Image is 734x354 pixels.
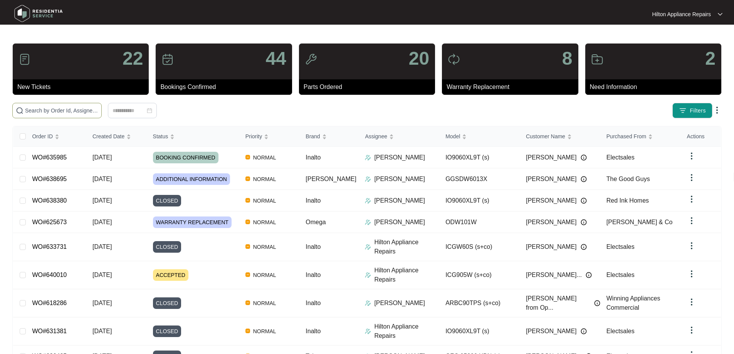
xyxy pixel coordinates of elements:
span: [DATE] [92,176,112,182]
img: Assigner Icon [365,154,371,161]
img: residentia service logo [12,2,66,25]
img: Vercel Logo [245,155,250,159]
p: 2 [705,49,716,68]
p: Hilton Appliance Repairs [652,10,711,18]
a: WO#625673 [32,219,67,225]
img: icon [18,53,31,65]
span: Model [445,132,460,141]
input: Search by Order Id, Assignee Name, Customer Name, Brand and Model [25,106,98,115]
th: Customer Name [520,126,600,147]
a: WO#635985 [32,154,67,161]
span: CLOSED [153,297,181,309]
img: dropdown arrow [687,216,696,225]
img: Info icon [586,272,592,278]
td: IO9060XL9T (s) [439,317,520,346]
img: dropdown arrow [687,195,696,204]
img: Vercel Logo [245,176,250,181]
p: Warranty Replacement [447,82,578,92]
span: WARRANTY REPLACEMENT [153,216,232,228]
img: icon [161,53,174,65]
th: Actions [681,126,721,147]
img: Assigner Icon [365,244,371,250]
td: ICG905W (s+co) [439,261,520,289]
img: Vercel Logo [245,272,250,277]
span: Red Ink Homes [606,197,649,204]
span: CLOSED [153,325,181,337]
th: Order ID [26,126,86,147]
img: dropdown arrow [687,241,696,250]
span: [DATE] [92,300,112,306]
span: NORMAL [250,153,279,162]
span: Assignee [365,132,387,141]
img: Vercel Logo [245,329,250,333]
img: Info icon [581,176,587,182]
p: Bookings Confirmed [160,82,292,92]
span: Omega [306,219,326,225]
p: Hilton Appliance Repairs [374,322,439,341]
span: [PERSON_NAME] [526,196,577,205]
p: 20 [409,49,429,68]
span: NORMAL [250,327,279,336]
img: icon [591,53,603,65]
img: icon [448,53,460,65]
td: ARBC90TPS (s+co) [439,289,520,317]
span: Priority [245,132,262,141]
img: Assigner Icon [365,176,371,182]
span: Status [153,132,168,141]
span: Inalto [306,197,321,204]
span: Customer Name [526,132,565,141]
span: NORMAL [250,218,279,227]
span: Inalto [306,300,321,306]
span: CLOSED [153,241,181,253]
span: Inalto [306,328,321,334]
a: WO#638380 [32,197,67,204]
img: Assigner Icon [365,328,371,334]
span: ADDITIONAL INFORMATION [153,173,230,185]
th: Model [439,126,520,147]
span: Created Date [92,132,124,141]
span: [PERSON_NAME]... [526,270,582,280]
span: Brand [306,132,320,141]
span: NORMAL [250,196,279,205]
span: NORMAL [250,299,279,308]
th: Created Date [86,126,147,147]
th: Assignee [359,126,439,147]
img: dropdown arrow [687,173,696,182]
a: WO#638695 [32,176,67,182]
p: [PERSON_NAME] [374,153,425,162]
img: icon [305,53,317,65]
img: Vercel Logo [245,244,250,249]
img: Vercel Logo [245,198,250,203]
span: [DATE] [92,243,112,250]
span: [PERSON_NAME] [526,242,577,252]
td: ICGW60S (s+co) [439,233,520,261]
a: WO#618286 [32,300,67,306]
span: Inalto [306,243,321,250]
img: Info icon [594,300,600,306]
span: [PERSON_NAME] [526,153,577,162]
a: WO#640010 [32,272,67,278]
img: Vercel Logo [245,300,250,305]
img: Info icon [581,219,587,225]
span: BOOKING CONFIRMED [153,152,218,163]
span: [PERSON_NAME] from Op... [526,294,590,312]
p: 44 [265,49,286,68]
span: [PERSON_NAME] [526,174,577,184]
p: Hilton Appliance Repairs [374,238,439,256]
td: ODW101W [439,211,520,233]
img: dropdown arrow [687,151,696,161]
img: Info icon [581,154,587,161]
th: Brand [299,126,359,147]
span: Winning Appliances Commercial [606,295,660,311]
span: [DATE] [92,272,112,278]
p: [PERSON_NAME] [374,299,425,308]
span: [PERSON_NAME] & Co [606,219,673,225]
span: CLOSED [153,195,181,206]
a: WO#633731 [32,243,67,250]
img: Info icon [581,244,587,250]
th: Purchased From [600,126,681,147]
img: Assigner Icon [365,219,371,225]
span: [DATE] [92,197,112,204]
span: Filters [690,107,706,115]
span: [PERSON_NAME] [526,218,577,227]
